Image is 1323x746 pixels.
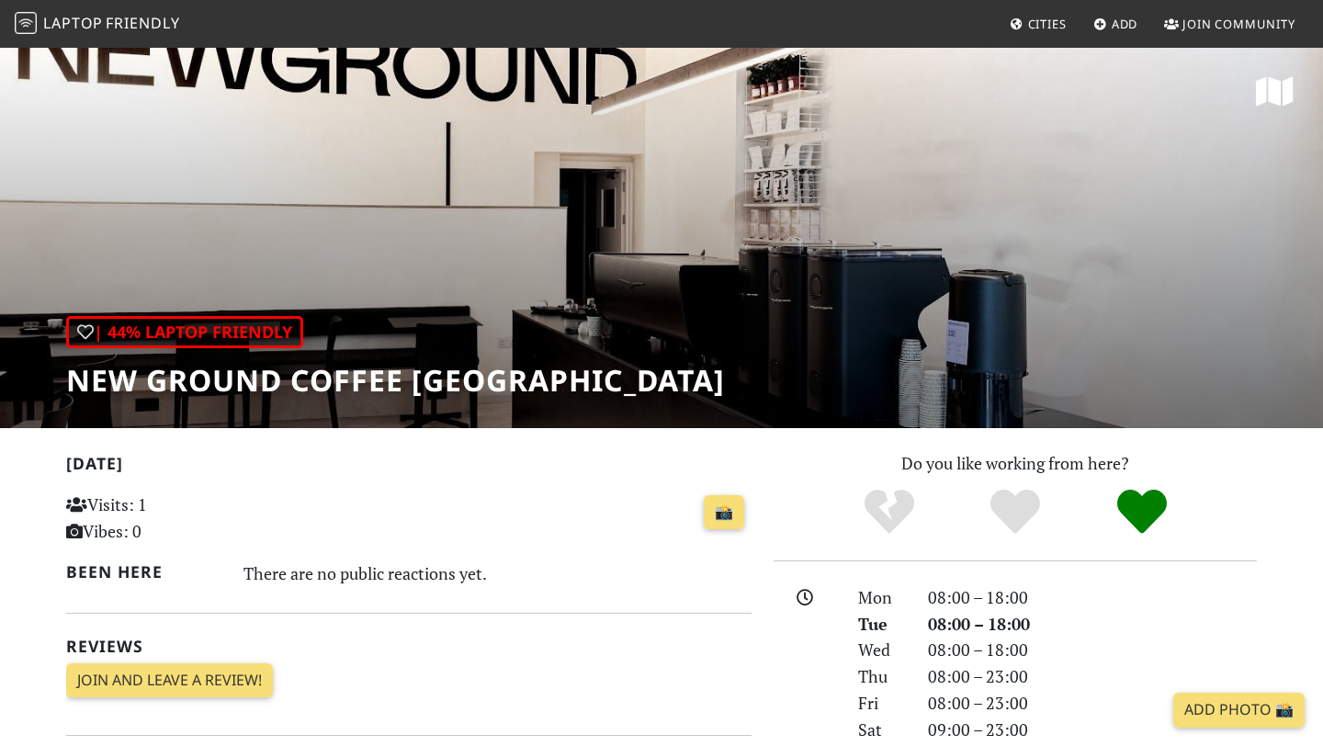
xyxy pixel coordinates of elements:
h2: [DATE] [66,454,752,480]
a: Join Community [1157,7,1303,40]
span: Join Community [1182,16,1295,32]
div: Mon [847,584,917,611]
div: 08:00 – 23:00 [917,690,1268,717]
a: Add Photo 📸 [1173,693,1305,728]
a: Add [1086,7,1146,40]
a: Join and leave a review! [66,663,273,698]
div: Fri [847,690,917,717]
div: There are no public reactions yet. [243,559,752,588]
div: 09:00 – 23:00 [917,717,1268,743]
h1: New Ground Coffee [GEOGRAPHIC_DATA] [66,363,725,398]
div: Wed [847,637,917,663]
div: Definitely! [1079,487,1205,537]
a: LaptopFriendly LaptopFriendly [15,8,180,40]
a: 📸 [704,495,744,530]
div: Sat [847,717,917,743]
img: LaptopFriendly [15,12,37,34]
a: Cities [1002,7,1074,40]
h2: Reviews [66,637,752,656]
div: 08:00 – 18:00 [917,611,1268,638]
span: Add [1112,16,1138,32]
p: Visits: 1 Vibes: 0 [66,492,280,545]
p: Do you like working from here? [774,450,1257,477]
h2: Been here [66,562,221,582]
div: 08:00 – 18:00 [917,584,1268,611]
div: 08:00 – 18:00 [917,637,1268,663]
div: Thu [847,663,917,690]
span: Laptop [43,13,103,33]
div: | 44% Laptop Friendly [66,316,303,348]
div: Yes [952,487,1079,537]
div: 08:00 – 23:00 [917,663,1268,690]
div: Tue [847,611,917,638]
span: Cities [1028,16,1067,32]
div: No [826,487,953,537]
span: Friendly [106,13,179,33]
